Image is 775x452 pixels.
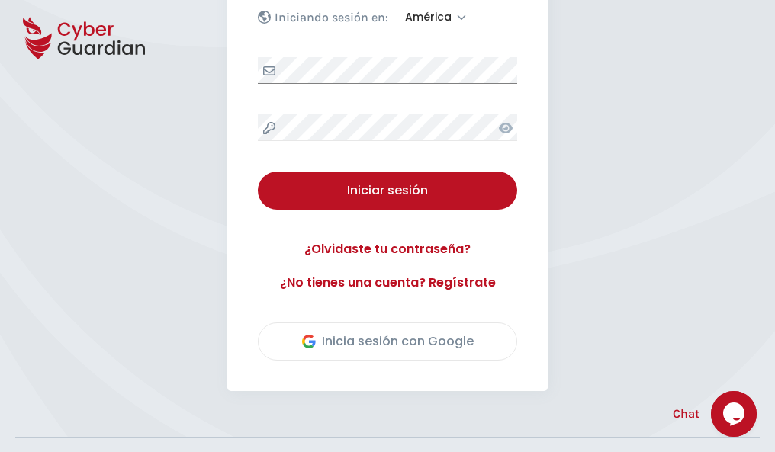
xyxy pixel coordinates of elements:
a: ¿Olvidaste tu contraseña? [258,240,517,258]
div: Inicia sesión con Google [302,332,474,351]
div: Iniciar sesión [269,181,506,200]
a: ¿No tienes una cuenta? Regístrate [258,274,517,292]
button: Inicia sesión con Google [258,322,517,361]
button: Iniciar sesión [258,172,517,210]
span: Chat [673,405,699,423]
iframe: chat widget [711,391,760,437]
